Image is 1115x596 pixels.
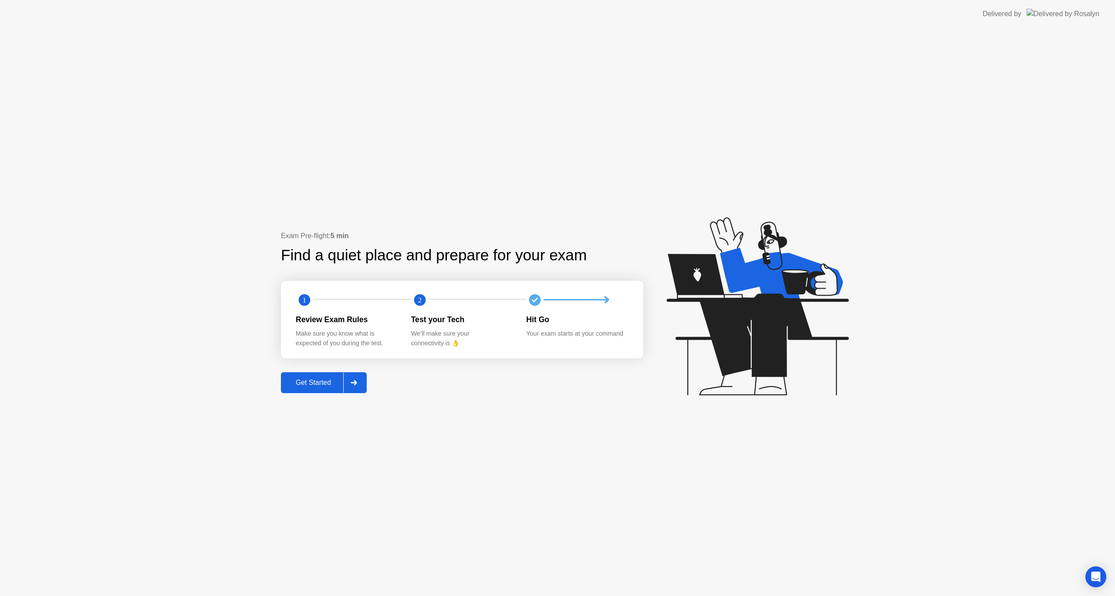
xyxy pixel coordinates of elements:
[411,329,513,348] div: We’ll make sure your connectivity is 👌
[418,296,422,304] text: 2
[296,314,397,325] div: Review Exam Rules
[526,329,628,339] div: Your exam starts at your command
[1085,566,1106,587] div: Open Intercom Messenger
[284,379,343,387] div: Get Started
[281,244,588,267] div: Find a quiet place and prepare for your exam
[281,372,367,393] button: Get Started
[411,314,513,325] div: Test your Tech
[983,9,1021,19] div: Delivered by
[281,231,643,241] div: Exam Pre-flight:
[1027,9,1099,19] img: Delivered by Rosalyn
[303,296,306,304] text: 1
[526,314,628,325] div: Hit Go
[296,329,397,348] div: Make sure you know what is expected of you during the test.
[331,232,349,239] b: 5 min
